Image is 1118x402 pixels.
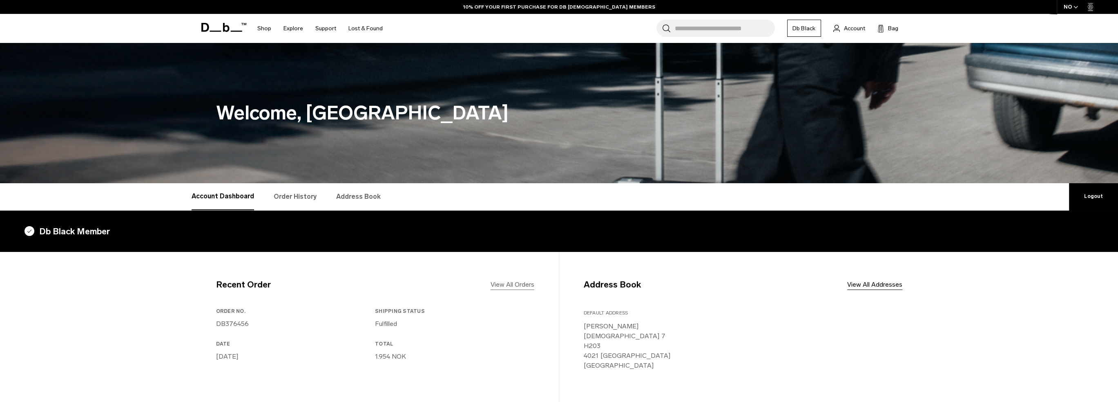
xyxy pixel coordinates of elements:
h3: Shipping Status [375,308,531,315]
a: DB376456 [216,320,249,328]
a: Db Black [787,20,821,37]
p: [PERSON_NAME] [DEMOGRAPHIC_DATA] 7 H203 4021 [GEOGRAPHIC_DATA] [GEOGRAPHIC_DATA] [584,321,902,371]
a: Support [315,14,336,43]
a: Lost & Found [348,14,383,43]
a: Explore [283,14,303,43]
span: Default Address [584,310,628,316]
p: [DATE] [216,352,372,362]
h4: Address Book [584,278,641,291]
button: Bag [877,23,898,33]
a: Order History [274,183,317,210]
h3: Date [216,340,372,348]
span: Bag [888,24,898,33]
a: Shop [257,14,271,43]
span: Account [844,24,865,33]
h3: Order No. [216,308,372,315]
a: View All Addresses [847,280,902,290]
a: 10% OFF YOUR FIRST PURCHASE FOR DB [DEMOGRAPHIC_DATA] MEMBERS [463,3,655,11]
p: 1.954 NOK [375,352,531,362]
h4: Recent Order [216,278,271,291]
p: Fulfilled [375,319,531,329]
a: Account [833,23,865,33]
a: Account Dashboard [192,183,254,210]
h4: Db Black Member [25,225,1093,238]
a: Logout [1069,183,1118,210]
h1: Welcome, [GEOGRAPHIC_DATA] [216,99,902,128]
a: Address Book [336,183,381,210]
h3: Total [375,340,531,348]
nav: Main Navigation [251,14,389,43]
a: View All Orders [491,280,534,290]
